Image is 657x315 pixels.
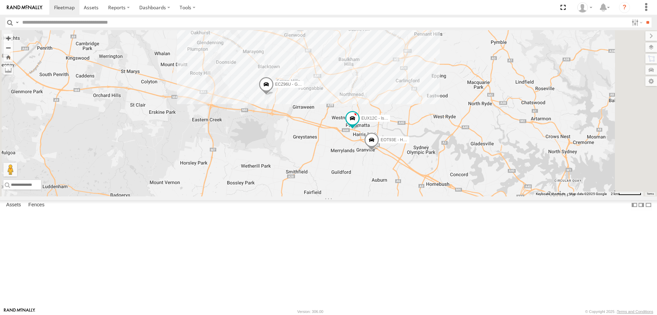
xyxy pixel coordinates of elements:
[609,192,643,196] button: Map Scale: 2 km per 63 pixels
[617,310,653,314] a: Terms and Conditions
[575,2,595,13] div: Tom Tozer
[3,65,13,75] label: Measure
[7,5,42,10] img: rand-logo.svg
[3,200,24,210] label: Assets
[629,17,644,27] label: Search Filter Options
[3,52,13,62] button: Zoom Home
[645,200,652,210] label: Hide Summary Table
[3,34,13,43] button: Zoom in
[611,192,618,196] span: 2 km
[569,192,607,196] span: Map data ©2025 Google
[3,43,13,52] button: Zoom out
[361,116,404,121] span: EUX12C - Isuzu DMAX
[3,163,17,177] button: Drag Pegman onto the map to open Street View
[381,137,411,142] span: EOT93E - HiAce
[536,192,565,196] button: Keyboard shortcuts
[631,200,638,210] label: Dock Summary Table to the Left
[297,310,323,314] div: Version: 306.00
[619,2,630,13] i: ?
[4,308,35,315] a: Visit our Website
[638,200,645,210] label: Dock Summary Table to the Right
[645,76,657,86] label: Map Settings
[25,200,48,210] label: Fences
[14,17,20,27] label: Search Query
[647,193,654,195] a: Terms (opens in new tab)
[585,310,653,314] div: © Copyright 2025 -
[275,82,314,87] span: ECZ96U - Great Wall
